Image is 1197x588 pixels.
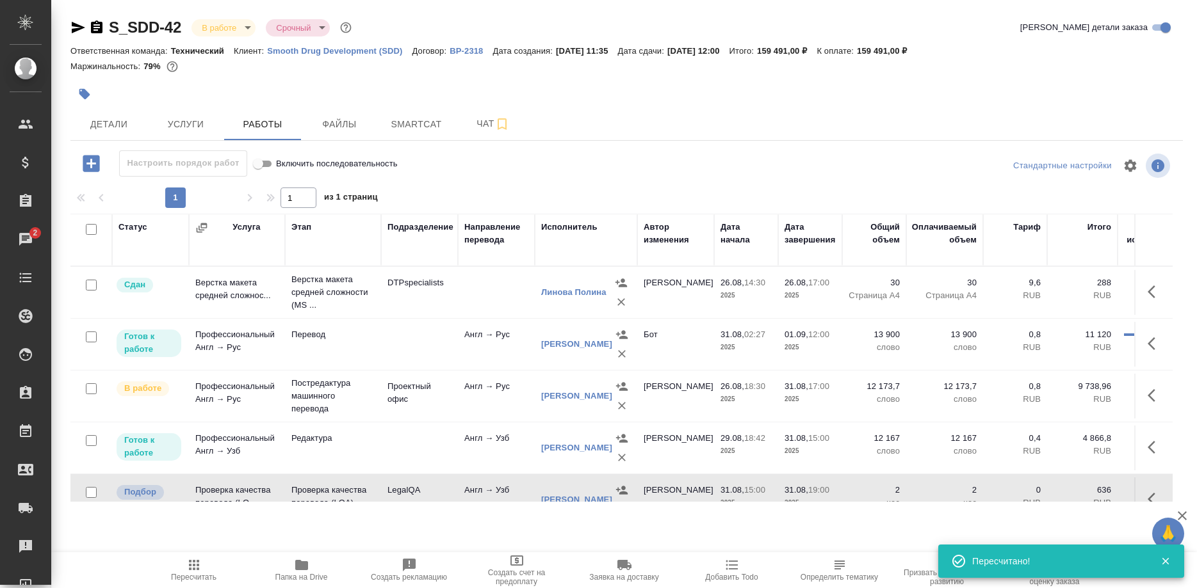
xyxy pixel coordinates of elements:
p: 2025 [721,289,772,302]
div: Пересчитано! [972,555,1141,568]
p: RUB [989,289,1041,302]
p: Итого: [729,46,757,56]
a: [PERSON_NAME] [541,391,612,401]
button: Скопировать ссылку для ЯМессенджера [70,20,86,35]
p: 159 491,00 ₽ [757,46,817,56]
p: RUB [989,393,1041,406]
p: 31.08, [785,433,808,443]
p: ВР-2318 [450,46,493,56]
td: Проектный офис [381,374,458,418]
a: ВР-2318 [450,45,493,56]
p: RUB [989,497,1041,509]
p: Smooth Drug Development (SDD) [267,46,412,56]
td: Англ → Узб [458,425,535,470]
p: 2025 [785,393,836,406]
p: Страница А4 [849,289,900,302]
button: Назначить [612,377,631,396]
a: Линова Полина [541,287,607,297]
p: час [849,497,900,509]
p: 19:00 [808,485,829,495]
a: Smooth Drug Development (SDD) [267,45,412,56]
button: Доп статусы указывают на важность/срочность заказа [338,19,354,36]
p: 31.08, [721,330,744,339]
p: 0,8 [989,380,1041,393]
p: 288 [1054,276,1111,289]
span: из 1 страниц [324,189,378,208]
p: 2025 [785,341,836,354]
p: 17:00 [808,278,829,287]
td: Англ → Рус [458,374,535,418]
div: Этап [291,221,311,234]
p: Верстка макета средней сложности (MS ... [291,273,375,312]
p: 11 120 [1054,328,1111,341]
p: 2 [849,484,900,497]
div: Итого [1087,221,1111,234]
button: Удалить [612,292,631,312]
a: [PERSON_NAME] [541,443,612,452]
button: В работе [198,22,240,33]
p: 2025 [721,445,772,457]
span: Файлы [309,116,370,132]
p: 12 173,7 [849,380,900,393]
p: 9 738,96 [1054,380,1111,393]
p: 18:30 [744,381,765,391]
p: Страница А4 [913,289,977,302]
div: Дата начала [721,221,772,246]
p: RUB [989,445,1041,457]
p: 26.08, [721,381,744,391]
div: Исполнитель может приступить к работе [115,432,183,462]
td: Бот [637,322,714,367]
p: Редактура [291,432,375,445]
p: Дата создания: [493,46,556,56]
div: Тариф [1013,221,1041,234]
p: 2025 [721,497,772,509]
button: 🙏 [1152,518,1184,550]
p: 30 [913,276,977,289]
p: слово [913,393,977,406]
p: 12 173,7 [913,380,977,393]
p: 2025 [721,341,772,354]
p: Проверка качества перевода (LQA) [291,484,375,509]
p: Технический [171,46,234,56]
p: слово [849,341,900,354]
button: Здесь прячутся важные кнопки [1140,484,1171,514]
p: 12 167 [913,432,977,445]
p: Постредактура машинного перевода [291,377,375,415]
div: Подразделение [387,221,453,234]
p: 79% [143,61,163,71]
div: Исполнитель [541,221,598,234]
button: Здесь прячутся важные кнопки [1140,276,1171,307]
p: Готов к работе [124,434,174,459]
p: 2025 [785,289,836,302]
p: Ответственная команда: [70,46,171,56]
p: 31.08, [785,485,808,495]
td: [PERSON_NAME] [637,270,714,315]
p: 4 866,8 [1054,432,1111,445]
button: Здесь прячутся важные кнопки [1140,432,1171,463]
p: 12:00 [808,330,829,339]
button: 27513.76 RUB; [164,58,181,75]
div: Прогресс исполнителя в SC [1124,221,1182,259]
p: Дата сдачи: [618,46,667,56]
span: Включить последовательность [276,157,398,170]
td: Проверка качества перевода (LQ... [189,477,285,522]
div: Статус [118,221,147,234]
button: Назначить [612,325,631,344]
span: Чат [462,116,524,132]
span: Настроить таблицу [1115,150,1146,181]
p: 13 900 [913,328,977,341]
p: RUB [989,341,1041,354]
p: 9,6 [989,276,1041,289]
p: 2025 [785,497,836,509]
p: слово [913,341,977,354]
p: RUB [1054,341,1111,354]
a: [PERSON_NAME] [541,339,612,349]
div: Менеджер проверил работу исполнителя, передает ее на следующий этап [115,276,183,294]
span: Работы [232,116,293,132]
td: [PERSON_NAME] [637,477,714,522]
button: Назначить [612,429,631,448]
div: Дата завершения [785,221,836,246]
td: Профессиональный Англ → Рус [189,322,285,367]
div: Автор изменения [644,221,708,246]
button: Добавить тэг [70,80,99,108]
